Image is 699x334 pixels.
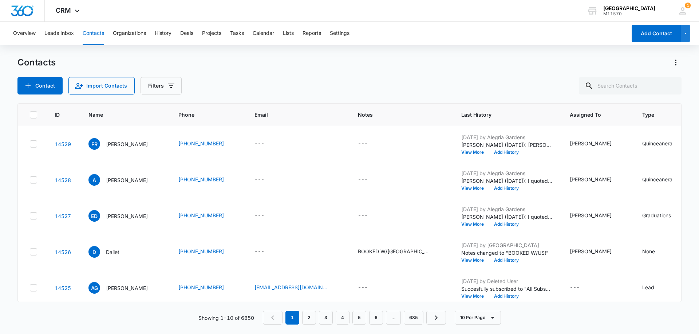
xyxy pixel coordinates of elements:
[603,5,655,11] div: account name
[88,210,161,222] div: Name - Edward Domingues - Select to Edit Field
[202,22,221,45] button: Projects
[254,212,264,220] div: ---
[461,133,552,141] p: [DATE] by Alegria Gardens
[230,22,244,45] button: Tasks
[670,57,682,68] button: Actions
[55,249,71,255] a: Navigate to contact details page for Dailet
[88,282,161,294] div: Name - Aracely Garza - Select to Edit Field
[570,248,625,256] div: Assigned To - Nancy Umanzor - Select to Edit Field
[88,210,100,222] span: ED
[570,111,614,118] span: Assigned To
[88,246,133,258] div: Name - Dailet - Select to Edit Field
[570,212,625,220] div: Assigned To - Cynthia Peraza - Select to Edit Field
[106,140,148,148] p: [PERSON_NAME]
[603,11,655,16] div: account id
[489,222,524,226] button: Add History
[642,176,686,184] div: Type - Quinceanera - Select to Edit Field
[461,150,489,154] button: View More
[55,213,71,219] a: Navigate to contact details page for Edward Domingues
[642,248,655,255] div: None
[642,283,667,292] div: Type - Lead - Select to Edit Field
[178,212,237,220] div: Phone - 8323143449 - Select to Edit Field
[254,283,327,291] a: [EMAIL_ADDRESS][DOMAIN_NAME]
[570,140,625,148] div: Assigned To - Cynthia Peraza - Select to Edit Field
[369,311,383,325] a: Page 6
[642,212,671,219] div: Graduations
[254,140,264,148] div: ---
[55,141,71,147] a: Navigate to contact details page for Francis Rodriguez
[461,222,489,226] button: View More
[254,248,264,256] div: ---
[55,177,71,183] a: Navigate to contact details page for Angelica
[88,138,161,150] div: Name - Francis Rodriguez - Select to Edit Field
[642,248,668,256] div: Type - None - Select to Edit Field
[461,141,552,149] p: [PERSON_NAME] ([DATE]): [PERSON_NAME] quoted the client $7,000 plus tax ([PERSON_NAME]) for 150 g...
[17,77,63,94] button: Add Contact
[358,248,444,256] div: Notes - BOOKED W/US! - Select to Edit Field
[83,22,104,45] button: Contacts
[178,176,237,184] div: Phone - 2817028569 - Select to Edit Field
[461,169,552,177] p: [DATE] by Alegria Gardens
[642,283,654,291] div: Lead
[632,25,681,42] button: Add Contact
[56,7,71,14] span: CRM
[336,311,349,325] a: Page 4
[106,176,148,184] p: [PERSON_NAME]
[642,140,672,147] div: Quinceanera
[55,111,60,118] span: ID
[461,213,552,221] p: [PERSON_NAME] ([DATE]): I quoted the client $3,000 plus tax (adore pkg) or $5,500 (Rose Gold) NO ...
[254,176,264,184] div: ---
[44,22,74,45] button: Leads Inbox
[13,22,36,45] button: Overview
[254,111,330,118] span: Email
[685,3,691,8] span: 1
[358,140,381,148] div: Notes - - Select to Edit Field
[178,176,224,183] a: [PHONE_NUMBER]
[461,241,552,249] p: [DATE] by [GEOGRAPHIC_DATA]
[55,285,71,291] a: Navigate to contact details page for Aracely Garza
[358,212,368,220] div: ---
[254,283,340,292] div: Email - garzaaracely6@gmail.com - Select to Edit Field
[461,205,552,213] p: [DATE] by Alegria Gardens
[358,111,444,118] span: Notes
[461,186,489,190] button: View More
[88,138,100,150] span: FR
[570,283,593,292] div: Assigned To - - Select to Edit Field
[178,248,224,255] a: [PHONE_NUMBER]
[461,249,552,257] p: Notes changed to "BOOKED W/US!"
[489,258,524,262] button: Add History
[17,57,56,68] h1: Contacts
[319,311,333,325] a: Page 3
[178,140,224,147] a: [PHONE_NUMBER]
[88,111,150,118] span: Name
[141,77,182,94] button: Filters
[88,174,100,186] span: A
[113,22,146,45] button: Organizations
[570,283,580,292] div: ---
[68,77,135,94] button: Import Contacts
[642,111,675,118] span: Type
[302,311,316,325] a: Page 2
[254,212,277,220] div: Email - - Select to Edit Field
[461,258,489,262] button: View More
[178,248,237,256] div: Phone - 8324043105 - Select to Edit Field
[88,246,100,258] span: D
[155,22,171,45] button: History
[489,294,524,298] button: Add History
[455,311,501,325] button: 10 Per Page
[178,283,237,292] div: Phone - 2815169679 - Select to Edit Field
[570,176,612,183] div: [PERSON_NAME]
[461,294,489,298] button: View More
[358,140,368,148] div: ---
[358,283,381,292] div: Notes - - Select to Edit Field
[303,22,321,45] button: Reports
[358,176,381,184] div: Notes - - Select to Edit Field
[254,248,277,256] div: Email - - Select to Edit Field
[461,177,552,185] p: [PERSON_NAME] ([DATE]): I quoted the client $7,500 plus tax (Rose Gold) and $10,400 plus tax (Fre...
[489,150,524,154] button: Add History
[263,311,446,325] nav: Pagination
[461,285,552,293] p: Succesfully subscribed to "All Subscribers".
[489,186,524,190] button: Add History
[570,212,612,219] div: [PERSON_NAME]
[358,212,381,220] div: Notes - - Select to Edit Field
